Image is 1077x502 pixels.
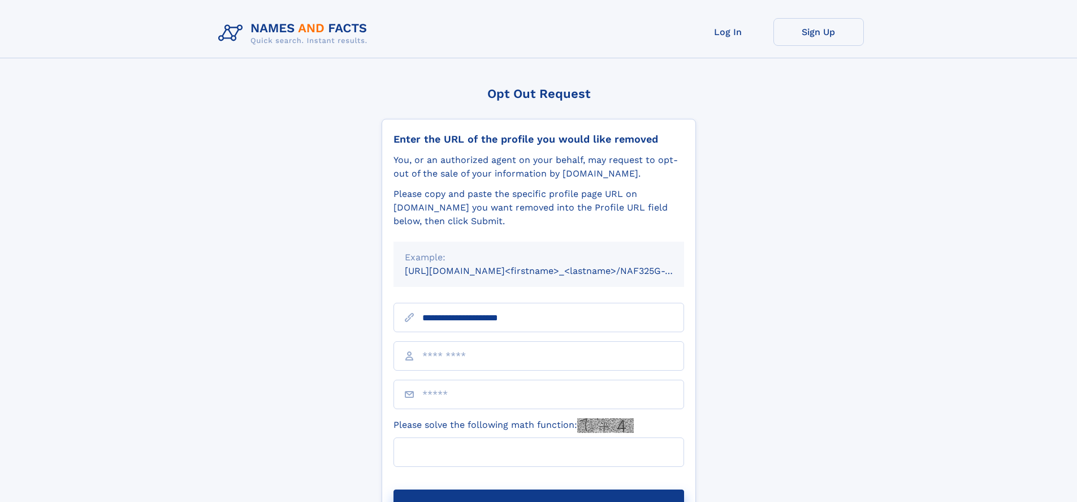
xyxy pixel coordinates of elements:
div: Opt Out Request [382,87,696,101]
a: Log In [683,18,773,46]
img: Logo Names and Facts [214,18,377,49]
label: Please solve the following math function: [393,418,634,433]
a: Sign Up [773,18,864,46]
div: You, or an authorized agent on your behalf, may request to opt-out of the sale of your informatio... [393,153,684,181]
div: Please copy and paste the specific profile page URL on [DOMAIN_NAME] you want removed into the Pr... [393,187,684,228]
small: [URL][DOMAIN_NAME]<firstname>_<lastname>/NAF325G-xxxxxxxx [405,265,706,276]
div: Example: [405,251,673,264]
div: Enter the URL of the profile you would like removed [393,133,684,145]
